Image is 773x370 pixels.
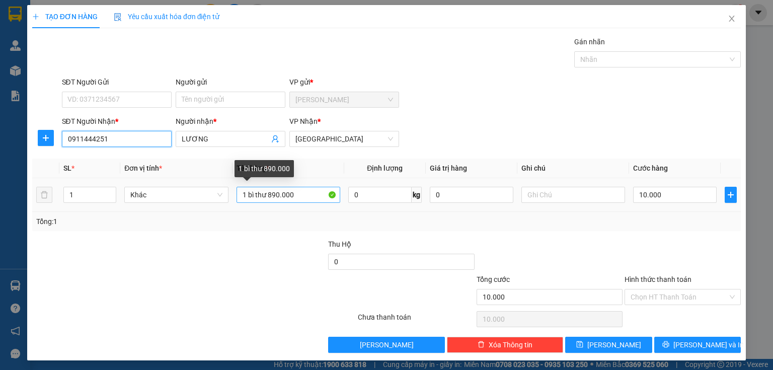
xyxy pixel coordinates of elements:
[124,164,162,172] span: Đơn vị tính
[114,13,220,21] span: Yêu cầu xuất hóa đơn điện tử
[289,117,318,125] span: VP Nhận
[430,187,513,203] input: 0
[63,164,71,172] span: SL
[587,339,641,350] span: [PERSON_NAME]
[32,13,39,20] span: plus
[517,159,629,178] th: Ghi chú
[130,187,222,202] span: Khác
[725,191,736,199] span: plus
[328,337,444,353] button: [PERSON_NAME]
[430,164,467,172] span: Giá trị hàng
[271,135,279,143] span: user-add
[36,187,52,203] button: delete
[328,240,351,248] span: Thu Hộ
[38,130,54,146] button: plus
[237,187,340,203] input: VD: Bàn, Ghế
[62,77,172,88] div: SĐT Người Gửi
[654,337,741,353] button: printer[PERSON_NAME] và In
[360,339,414,350] span: [PERSON_NAME]
[625,275,691,283] label: Hình thức thanh toán
[565,337,652,353] button: save[PERSON_NAME]
[728,15,736,23] span: close
[477,275,510,283] span: Tổng cước
[176,77,285,88] div: Người gửi
[574,38,605,46] label: Gán nhãn
[489,339,532,350] span: Xóa Thông tin
[633,164,668,172] span: Cước hàng
[38,134,53,142] span: plus
[62,116,172,127] div: SĐT Người Nhận
[478,341,485,349] span: delete
[662,341,669,349] span: printer
[36,216,299,227] div: Tổng: 1
[673,339,744,350] span: [PERSON_NAME] và In
[412,187,422,203] span: kg
[725,187,737,203] button: plus
[357,312,475,329] div: Chưa thanh toán
[32,13,98,21] span: TẠO ĐƠN HÀNG
[295,131,393,146] span: Sài Gòn
[367,164,403,172] span: Định lượng
[576,341,583,349] span: save
[114,13,122,21] img: icon
[521,187,625,203] input: Ghi Chú
[289,77,399,88] div: VP gửi
[235,160,294,177] div: 1 bì thư 890.000
[718,5,746,33] button: Close
[295,92,393,107] span: Phan Rang
[447,337,563,353] button: deleteXóa Thông tin
[176,116,285,127] div: Người nhận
